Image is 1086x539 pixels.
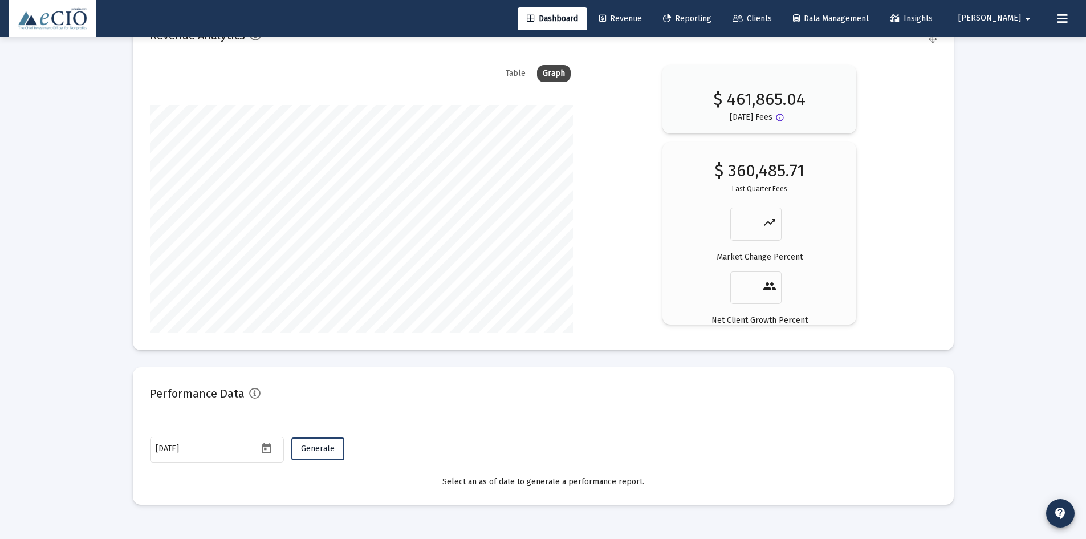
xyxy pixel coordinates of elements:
[1054,506,1067,520] mat-icon: contact_support
[599,14,642,23] span: Revenue
[590,7,651,30] a: Revenue
[18,7,87,30] img: Dashboard
[730,112,772,123] p: [DATE] Fees
[717,252,803,263] p: Market Change Percent
[881,7,942,30] a: Insights
[733,14,772,23] span: Clients
[775,113,789,127] mat-icon: Button that displays a tooltip when focused or hovered over
[732,183,787,194] p: Last Quarter Fees
[713,82,806,105] p: $ 461,865.04
[150,476,937,488] div: Select an as of date to generate a performance report.
[150,384,245,403] h2: Performance Data
[301,444,335,453] span: Generate
[793,14,869,23] span: Data Management
[958,14,1021,23] span: [PERSON_NAME]
[156,444,258,453] input: Select a Date
[763,279,776,293] mat-icon: people
[763,216,776,229] mat-icon: trending_up
[654,7,721,30] a: Reporting
[711,315,808,326] p: Net Client Growth Percent
[784,7,878,30] a: Data Management
[723,7,781,30] a: Clients
[291,437,344,460] button: Generate
[500,65,531,82] div: Table
[537,65,571,82] div: Graph
[518,7,587,30] a: Dashboard
[258,440,275,456] button: Open calendar
[527,14,578,23] span: Dashboard
[890,14,933,23] span: Insights
[945,7,1048,30] button: [PERSON_NAME]
[1021,7,1035,30] mat-icon: arrow_drop_down
[663,14,711,23] span: Reporting
[714,165,804,176] p: $ 360,485.71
